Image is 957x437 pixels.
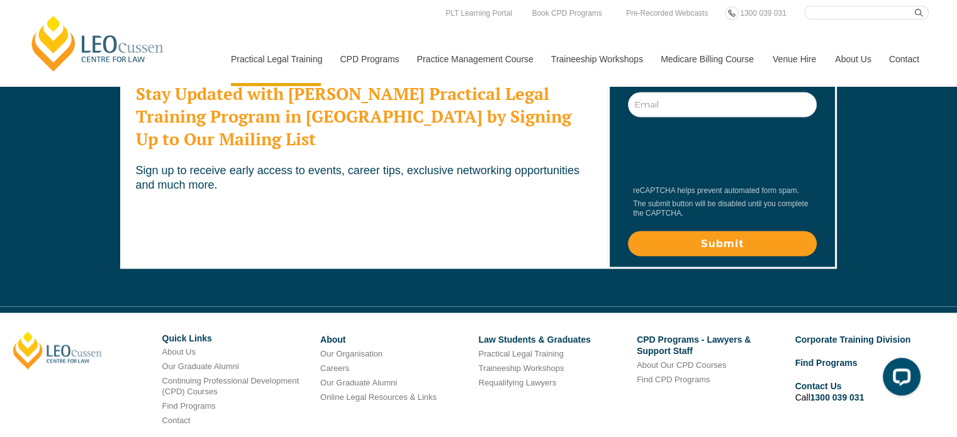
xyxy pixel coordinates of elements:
[623,6,712,20] a: Pre-Recorded Webcasts
[162,361,239,370] a: Our Graduate Alumni
[737,6,789,20] a: 1300 039 031
[320,348,383,358] a: Our Organisation
[479,348,564,358] a: Practical Legal Training
[479,377,557,387] a: Requalifying Lawyers
[442,6,515,20] a: PLT Learning Portal
[162,375,299,396] a: Continuing Professional Development (CPD) Courses
[13,331,102,369] a: [PERSON_NAME]
[628,92,817,117] input: Email
[740,9,786,18] span: 1300 039 031
[136,82,592,150] h2: Stay Updated with [PERSON_NAME] Practical Legal Training Program in [GEOGRAPHIC_DATA] by Signing ...
[162,346,196,356] a: About Us
[880,32,929,86] a: Contact
[637,374,710,384] a: Find CPD Programs
[330,32,407,86] a: CPD Programs
[810,392,865,402] a: 1300 039 031
[651,32,763,86] a: Medicare Billing Course
[637,360,726,369] a: About Our CPD Courses
[825,32,880,86] a: About Us
[28,14,167,73] a: [PERSON_NAME] Centre for Law
[162,415,191,424] a: Contact
[320,377,397,387] a: Our Graduate Alumni
[162,333,311,343] h6: Quick Links
[873,353,926,406] iframe: LiveChat chat widget
[795,357,858,367] a: Find Programs
[795,334,911,344] a: Corporate Training Division
[136,163,592,192] p: Sign up to receive early access to events, career tips, exclusive networking opportunities and mu...
[221,32,331,86] a: Practical Legal Training
[479,363,564,372] a: Traineeship Workshops
[763,32,825,86] a: Venue Hire
[162,401,216,410] a: Find Programs
[628,185,814,195] div: reCAPTCHA helps prevent automated form spam.
[795,378,944,404] li: Call
[320,334,345,344] a: About
[529,6,605,20] a: Book CPD Programs
[542,32,651,86] a: Traineeship Workshops
[637,334,751,355] a: CPD Programs - Lawyers & Support Staff
[408,32,542,86] a: Practice Management Course
[628,231,817,256] input: Submit
[629,126,820,175] iframe: reCAPTCHA
[628,199,814,218] div: The submit button will be disabled until you complete the CAPTCHA.
[320,392,437,401] a: Online Legal Resources & Links
[795,380,842,390] a: Contact Us
[479,334,591,344] a: Law Students & Graduates
[320,363,349,372] a: Careers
